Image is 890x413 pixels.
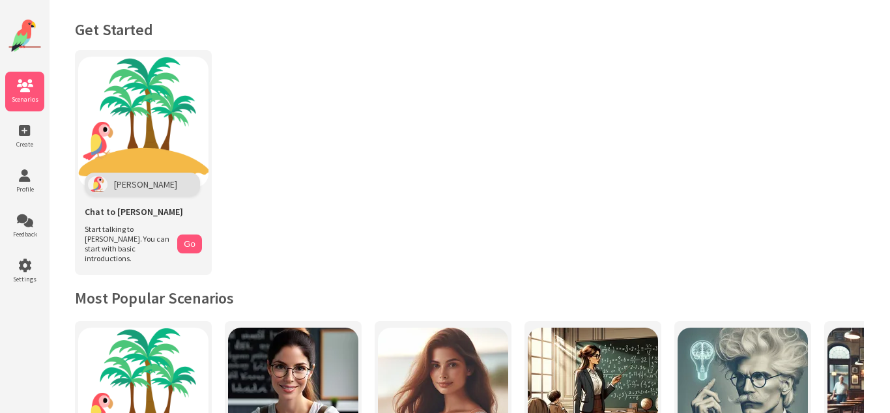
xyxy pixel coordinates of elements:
h1: Get Started [75,20,864,40]
span: Feedback [5,230,44,238]
span: Chat to [PERSON_NAME] [85,206,183,218]
img: Polly [88,176,108,193]
img: Website Logo [8,20,41,52]
span: Profile [5,185,44,193]
span: Scenarios [5,95,44,104]
span: Start talking to [PERSON_NAME]. You can start with basic introductions. [85,224,171,263]
button: Go [177,235,202,253]
h2: Most Popular Scenarios [75,288,864,308]
span: Create [5,140,44,149]
span: Settings [5,275,44,283]
span: [PERSON_NAME] [114,178,177,190]
img: Chat with Polly [78,57,208,187]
